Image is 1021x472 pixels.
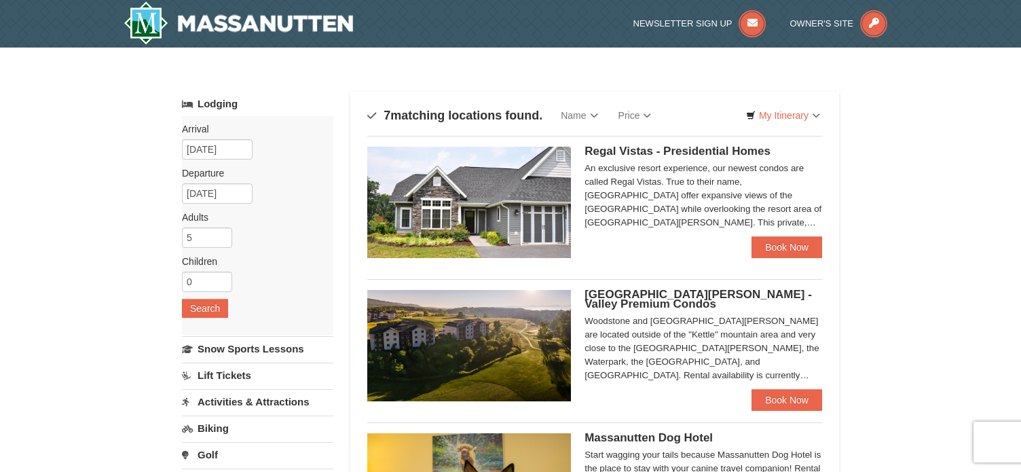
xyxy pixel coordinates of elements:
span: [GEOGRAPHIC_DATA][PERSON_NAME] - Valley Premium Condos [584,288,812,310]
span: Regal Vistas - Presidential Homes [584,145,771,158]
img: 19218991-1-902409a9.jpg [367,147,571,258]
a: Lift Tickets [182,363,333,388]
a: Book Now [751,236,822,258]
a: Book Now [751,389,822,411]
a: Massanutten Resort [124,1,353,45]
label: Departure [182,166,323,180]
h4: matching locations found. [367,109,542,122]
a: Golf [182,442,333,467]
label: Children [182,255,323,268]
a: Biking [182,416,333,441]
span: Massanutten Dog Hotel [584,431,713,444]
a: My Itinerary [737,105,829,126]
span: 7 [384,109,390,122]
div: An exclusive resort experience, our newest condos are called Regal Vistas. True to their name, [G... [584,162,822,230]
div: Woodstone and [GEOGRAPHIC_DATA][PERSON_NAME] are located outside of the "Kettle" mountain area an... [584,314,822,382]
span: Newsletter Sign Up [633,18,732,29]
a: Snow Sports Lessons [182,336,333,361]
a: Price [608,102,662,129]
span: Owner's Site [790,18,854,29]
img: Massanutten Resort Logo [124,1,353,45]
a: Name [551,102,608,129]
button: Search [182,299,228,318]
a: Newsletter Sign Up [633,18,766,29]
a: Activities & Attractions [182,389,333,414]
label: Arrival [182,122,323,136]
a: Owner's Site [790,18,888,29]
img: 19219041-4-ec11c166.jpg [367,290,571,401]
label: Adults [182,211,323,224]
a: Lodging [182,92,333,116]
